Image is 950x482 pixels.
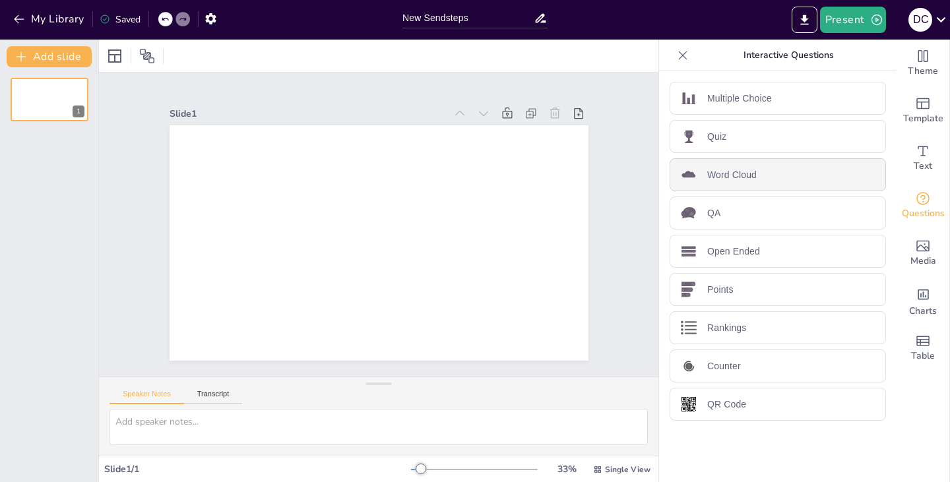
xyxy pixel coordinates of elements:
[104,45,125,67] div: Layout
[707,130,726,144] p: Quiz
[100,13,141,26] div: Saved
[681,129,697,144] img: Quiz icon
[792,7,817,33] button: Export to PowerPoint
[681,320,697,336] img: Rankings icon
[902,206,945,221] span: Questions
[73,105,84,117] div: 1
[681,205,697,221] img: QA icon
[104,463,411,475] div: Slide 1 / 1
[897,182,949,229] div: Get real-time input from your audience
[908,7,932,33] button: D C
[196,66,468,136] div: Slide 1
[897,324,949,372] div: Add a table
[681,358,697,374] img: Counter icon
[184,390,243,404] button: Transcript
[110,390,184,404] button: Speaker Notes
[7,46,92,67] button: Add slide
[139,48,155,64] span: Position
[402,9,534,28] input: Insert title
[897,40,949,87] div: Change the overall theme
[897,277,949,324] div: Add charts and graphs
[911,349,935,363] span: Table
[707,398,746,411] p: QR Code
[707,206,721,220] p: QA
[10,9,90,30] button: My Library
[681,167,697,183] img: Word Cloud icon
[605,464,650,475] span: Single View
[914,159,932,173] span: Text
[910,254,936,268] span: Media
[707,168,757,182] p: Word Cloud
[681,243,697,259] img: Open Ended icon
[707,283,734,297] p: Points
[903,111,943,126] span: Template
[681,282,697,297] img: Points icon
[693,40,883,71] p: Interactive Questions
[897,135,949,182] div: Add text boxes
[707,321,746,335] p: Rankings
[707,245,760,258] p: Open Ended
[707,359,741,373] p: Counter
[908,64,938,78] span: Theme
[820,7,886,33] button: Present
[11,78,88,121] div: 1
[897,229,949,277] div: Add images, graphics, shapes or video
[681,90,697,106] img: Multiple Choice icon
[707,92,772,105] p: Multiple Choice
[908,8,932,32] div: D C
[681,396,697,412] img: QR Code icon
[551,463,583,475] div: 33 %
[897,87,949,135] div: Add ready made slides
[909,304,937,318] span: Charts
